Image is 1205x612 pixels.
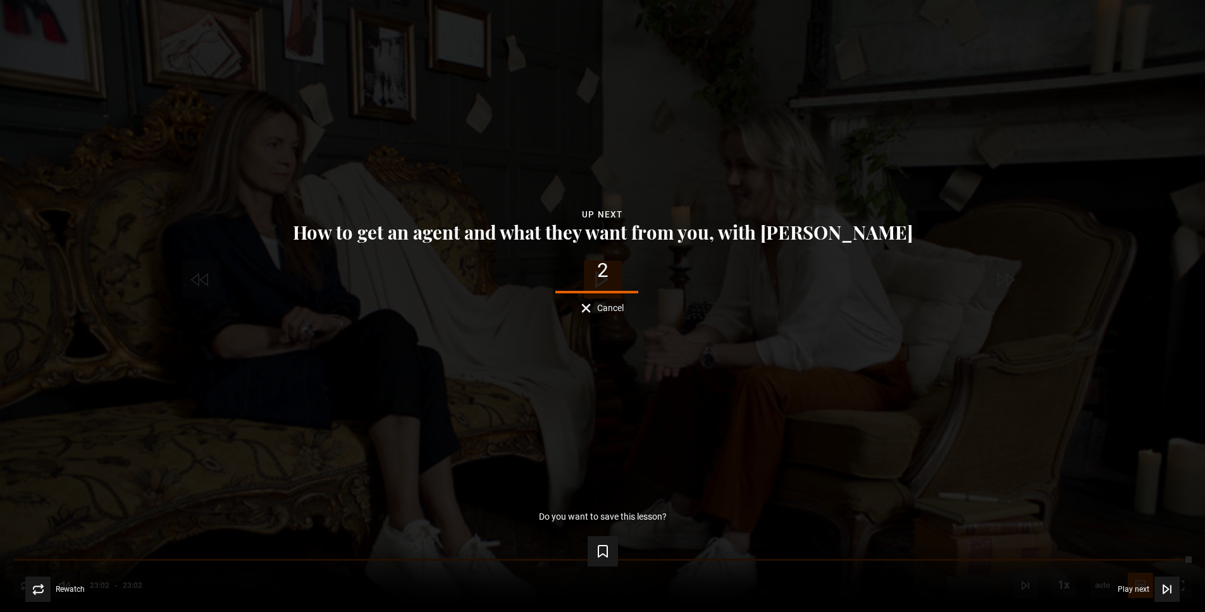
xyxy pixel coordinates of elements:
div: Up next [20,207,1185,222]
button: Cancel [581,303,624,313]
button: How to get an agent and what they want from you, with [PERSON_NAME] [289,222,917,242]
span: Cancel [597,303,624,312]
div: 2 [20,260,1185,281]
p: Do you want to save this lesson? [539,512,667,521]
button: Play next [1118,577,1180,602]
span: Play next [1118,585,1149,593]
span: Rewatch [56,585,85,593]
button: Rewatch [25,577,85,602]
